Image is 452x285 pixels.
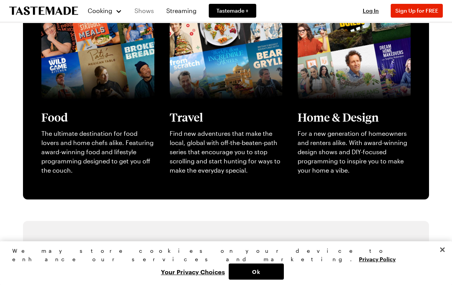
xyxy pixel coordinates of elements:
span: Sign Up for FREE [395,7,438,14]
span: Tastemade + [216,7,249,15]
button: Your Privacy Choices [157,264,229,280]
button: Cooking [87,2,122,20]
button: Sign Up for FREE [391,4,443,18]
div: We may store cookies on your device to enhance our services and marketing. [12,247,433,264]
a: To Tastemade Home Page [9,7,78,15]
a: Tastemade + [209,4,256,18]
button: Ok [229,264,284,280]
button: Log In [355,7,386,15]
span: Log In [363,7,379,14]
a: More information about your privacy, opens in a new tab [359,255,396,262]
span: Cooking [88,7,112,14]
button: Close [434,241,451,258]
div: Privacy [12,247,433,280]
